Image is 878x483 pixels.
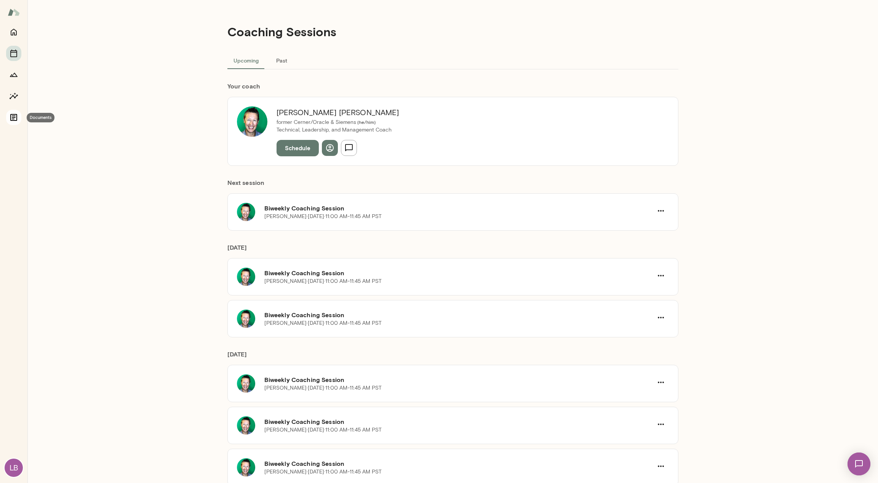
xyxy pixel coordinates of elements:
p: Technical, Leadership, and Management Coach [277,126,399,134]
button: Home [6,24,21,40]
h6: [PERSON_NAME] [PERSON_NAME] [277,106,399,119]
h6: [DATE] [227,243,678,258]
img: Mento [8,5,20,19]
button: Sessions [6,46,21,61]
button: Send message [341,140,357,156]
div: basic tabs example [227,51,678,69]
div: LB [5,459,23,477]
h4: Coaching Sessions [227,24,336,39]
button: Insights [6,88,21,104]
button: Past [265,51,299,69]
p: [PERSON_NAME] · [DATE] · 11:00 AM-11:45 AM PST [264,384,382,392]
div: Documents [27,113,54,122]
p: [PERSON_NAME] · [DATE] · 11:00 AM-11:45 AM PST [264,468,382,476]
p: [PERSON_NAME] · [DATE] · 11:00 AM-11:45 AM PST [264,278,382,285]
h6: Biweekly Coaching Session [264,204,653,213]
h6: [DATE] [227,350,678,365]
p: [PERSON_NAME] · [DATE] · 11:00 AM-11:45 AM PST [264,426,382,434]
p: former Cerner/Oracle & Siemens [277,119,399,126]
img: Brian Lawrence [237,106,267,137]
button: Schedule [277,140,319,156]
button: View profile [322,140,338,156]
button: Growth Plan [6,67,21,82]
h6: Your coach [227,82,678,91]
p: [PERSON_NAME] · [DATE] · 11:00 AM-11:45 AM PST [264,319,382,327]
h6: Biweekly Coaching Session [264,310,653,319]
span: ( he/him ) [356,119,376,125]
p: [PERSON_NAME] · [DATE] · 11:00 AM-11:45 AM PST [264,213,382,220]
h6: Next session [227,178,678,193]
h6: Biweekly Coaching Session [264,417,653,426]
h6: Biweekly Coaching Session [264,268,653,278]
button: Upcoming [227,51,265,69]
button: Documents [6,110,21,125]
h6: Biweekly Coaching Session [264,459,653,468]
h6: Biweekly Coaching Session [264,375,653,384]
